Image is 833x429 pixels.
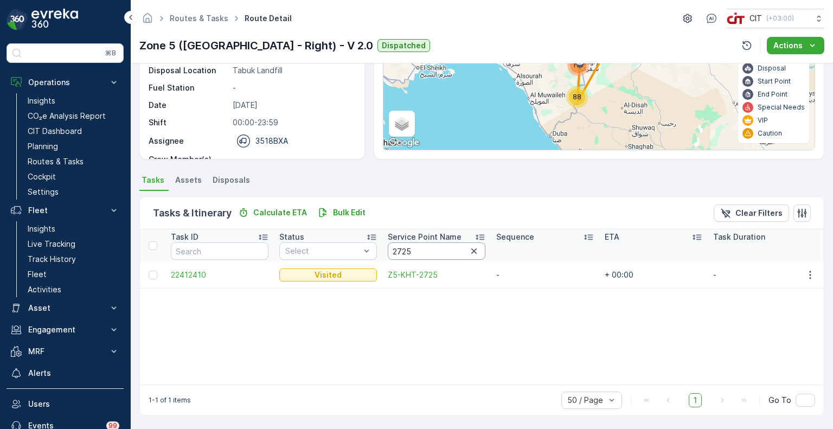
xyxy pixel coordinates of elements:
input: Search [388,242,485,260]
a: CO₂e Analysis Report [23,108,124,124]
p: Engagement [28,324,102,335]
p: Insights [28,95,55,106]
a: Planning [23,139,124,154]
p: Bulk Edit [333,207,366,218]
td: - [708,262,816,288]
span: Disposals [213,175,250,185]
p: Task Duration [713,232,765,242]
p: Asset [28,303,102,313]
p: Clear Filters [735,208,783,219]
p: Sequence [496,232,534,242]
p: Insights [28,223,55,234]
p: Fleet [28,205,102,216]
span: Route Detail [242,13,294,24]
a: Insights [23,93,124,108]
p: CO₂e Analysis Report [28,111,106,121]
p: ETA [605,232,619,242]
p: Disposal Location [149,65,228,76]
button: Dispatched [377,39,430,52]
a: Layers [390,112,414,136]
p: Cockpit [28,171,56,182]
button: Engagement [7,319,124,341]
td: + 00:00 [599,262,708,288]
p: Visited [315,270,342,280]
p: [DATE] [233,100,353,111]
p: Task ID [171,232,198,242]
a: Cockpit [23,169,124,184]
img: logo_dark-DEwI_e13.png [31,9,78,30]
div: 110 [567,54,589,76]
span: Tasks [142,175,164,185]
button: Visited [279,268,377,281]
p: Select [285,246,360,257]
button: Bulk Edit [313,206,370,219]
button: Calculate ETA [234,206,311,219]
p: Crew Member(s) [149,154,228,165]
p: Operations [28,77,102,88]
p: Tasks & Itinerary [153,206,232,221]
img: Google [386,136,422,150]
a: Alerts [7,362,124,384]
a: Live Tracking [23,236,124,252]
p: Special Needs [758,103,805,112]
input: Search [171,242,268,260]
span: Go To [768,395,791,406]
span: 1 [689,393,702,407]
p: End Point [758,90,787,99]
div: 88 [566,86,588,108]
p: Alerts [28,368,119,379]
p: MRF [28,346,102,357]
a: Settings [23,184,124,200]
p: CIT [749,13,762,24]
button: Asset [7,297,124,319]
button: MRF [7,341,124,362]
p: VIP [758,116,768,125]
p: Calculate ETA [253,207,307,218]
span: 88 [573,93,581,101]
p: 3518BXA [255,136,288,146]
p: 1-1 of 1 items [149,396,191,405]
div: Toggle Row Selected [149,271,157,279]
p: - [233,154,353,165]
p: Shift [149,117,228,128]
a: Fleet [23,267,124,282]
p: Service Point Name [388,232,462,242]
a: Homepage [142,16,153,25]
p: Actions [773,40,803,51]
p: Assignee [149,136,184,146]
img: logo [7,9,28,30]
p: Disposal [758,64,786,73]
button: Operations [7,72,124,93]
a: Routes & Tasks [23,154,124,169]
p: Caution [758,129,782,138]
p: Track History [28,254,76,265]
a: Activities [23,282,124,297]
span: Assets [175,175,202,185]
p: Fuel Station [149,82,228,93]
a: CIT Dashboard [23,124,124,139]
button: CIT(+03:00) [727,9,824,28]
button: Actions [767,37,824,54]
p: Date [149,100,228,111]
p: - [233,82,353,93]
a: Users [7,393,124,415]
a: Z5-KHT-2725 [388,270,485,280]
a: Open this area in Google Maps (opens a new window) [386,136,422,150]
p: Zone 5 ([GEOGRAPHIC_DATA] - Right) - V 2.0 [139,37,373,54]
p: Live Tracking [28,239,75,249]
p: Activities [28,284,61,295]
a: Track History [23,252,124,267]
a: Routes & Tasks [170,14,228,23]
p: ⌘B [105,49,116,57]
p: ( +03:00 ) [766,14,794,23]
td: - [491,262,599,288]
p: CIT Dashboard [28,126,82,137]
a: 22412410 [171,270,268,280]
p: Start Point [758,77,791,86]
p: 00:00-23:59 [233,117,353,128]
p: Status [279,232,304,242]
img: cit-logo_pOk6rL0.png [727,12,745,24]
p: Users [28,399,119,409]
p: Dispatched [382,40,426,51]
